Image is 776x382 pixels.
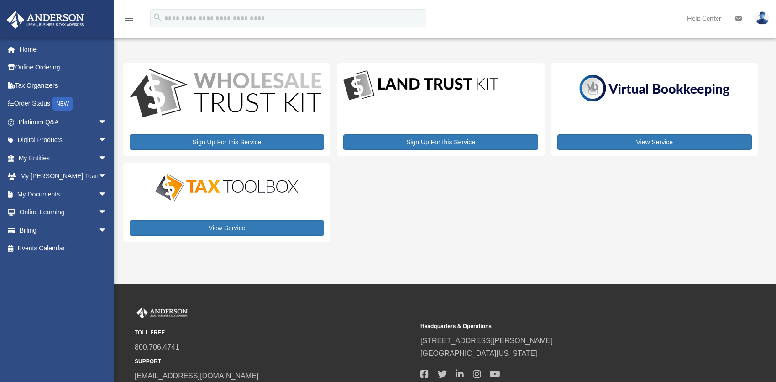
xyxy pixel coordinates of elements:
a: Sign Up For this Service [343,134,538,150]
small: Headquarters & Operations [420,322,700,331]
span: arrow_drop_down [98,167,116,186]
a: My Entitiesarrow_drop_down [6,149,121,167]
small: TOLL FREE [135,328,414,338]
small: SUPPORT [135,357,414,366]
a: Events Calendar [6,239,121,258]
span: arrow_drop_down [98,185,116,204]
a: Online Ordering [6,58,121,77]
i: menu [123,13,134,24]
img: User Pic [755,11,769,25]
a: Online Learningarrow_drop_down [6,203,121,222]
a: Billingarrow_drop_down [6,221,121,239]
a: [STREET_ADDRESS][PERSON_NAME] [420,337,553,345]
a: menu [123,16,134,24]
a: [GEOGRAPHIC_DATA][US_STATE] [420,350,537,357]
a: View Service [130,220,324,236]
a: My [PERSON_NAME] Teamarrow_drop_down [6,167,121,186]
a: Platinum Q&Aarrow_drop_down [6,113,121,131]
a: 800.706.4741 [135,343,179,351]
img: Anderson Advisors Platinum Portal [4,11,87,29]
img: WS-Trust-Kit-lgo-1.jpg [130,69,321,120]
img: Anderson Advisors Platinum Portal [135,307,189,319]
a: View Service [557,134,752,150]
span: arrow_drop_down [98,131,116,150]
span: arrow_drop_down [98,149,116,168]
img: LandTrust_lgo-1.jpg [343,69,498,102]
span: arrow_drop_down [98,203,116,222]
a: Sign Up For this Service [130,134,324,150]
span: arrow_drop_down [98,113,116,132]
div: NEW [52,97,73,111]
i: search [152,12,163,22]
span: arrow_drop_down [98,221,116,240]
a: Order StatusNEW [6,95,121,113]
a: Digital Productsarrow_drop_down [6,131,116,149]
a: [EMAIL_ADDRESS][DOMAIN_NAME] [135,372,258,380]
a: Tax Organizers [6,76,121,95]
a: Home [6,40,121,58]
a: My Documentsarrow_drop_down [6,185,121,203]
